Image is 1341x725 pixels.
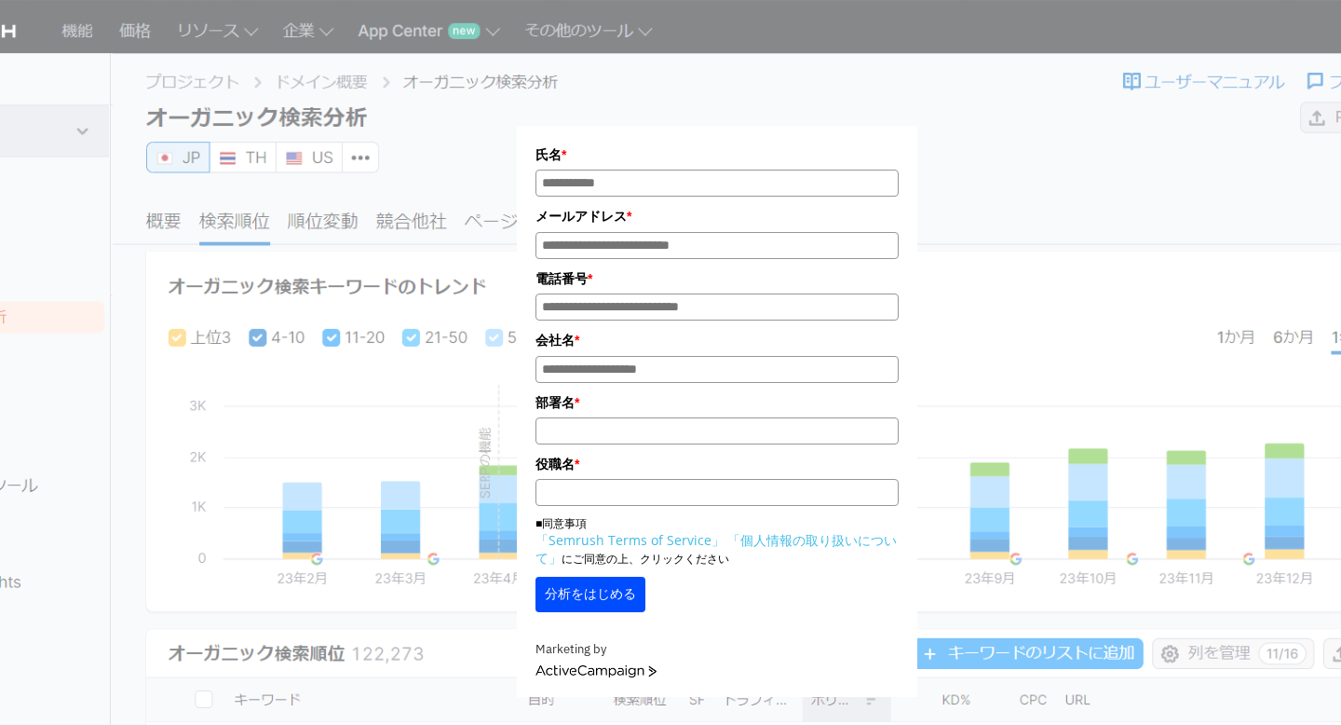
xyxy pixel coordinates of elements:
[535,531,897,567] a: 「個人情報の取り扱いについて」
[535,577,645,612] button: 分析をはじめる
[535,454,899,474] label: 役職名
[535,392,899,413] label: 部署名
[535,515,899,568] p: ■同意事項 にご同意の上、クリックください
[535,640,899,660] div: Marketing by
[535,206,899,226] label: メールアドレス
[535,531,725,549] a: 「Semrush Terms of Service」
[535,268,899,289] label: 電話番号
[535,330,899,350] label: 会社名
[535,144,899,165] label: 氏名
